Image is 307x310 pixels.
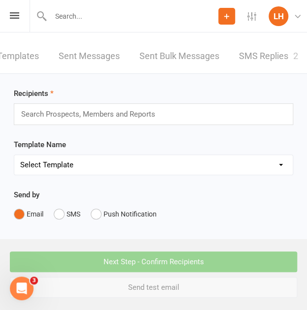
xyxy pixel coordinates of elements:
label: Reply address [14,237,60,249]
a: Sent Messages [59,39,120,73]
iframe: Intercom live chat [10,277,34,300]
button: Email [14,205,43,223]
div: 2 [293,51,298,61]
button: SMS [54,205,80,223]
a: SMS Replies2 [239,39,298,73]
label: Send by [14,189,39,201]
span: 3 [30,277,38,284]
label: Recipients [14,88,54,99]
label: Template Name [14,139,66,151]
input: Search... [47,9,218,23]
input: Search Prospects, Members and Reports [20,108,165,121]
button: Push Notification [91,205,157,223]
div: LH [269,6,288,26]
a: Sent Bulk Messages [139,39,219,73]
